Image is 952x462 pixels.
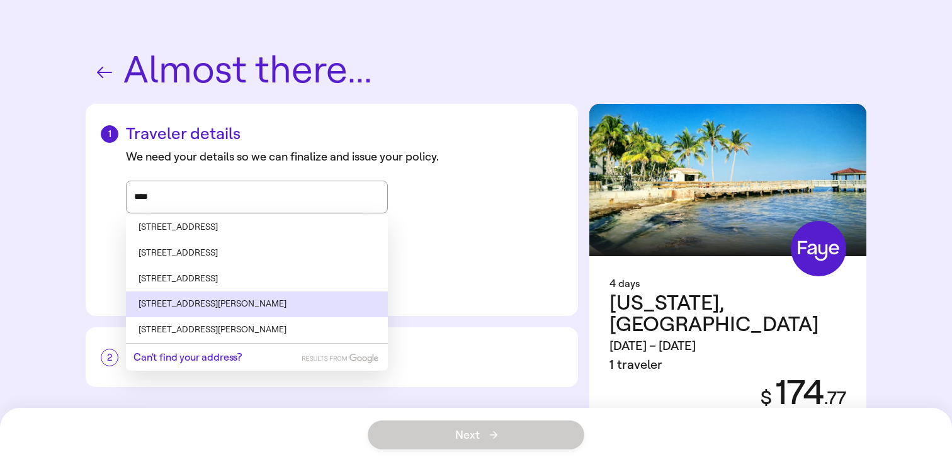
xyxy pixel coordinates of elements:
[745,375,846,412] div: 174
[126,291,388,317] li: [STREET_ADDRESS][PERSON_NAME]
[368,420,584,449] button: Next
[609,276,846,291] div: 4 days
[761,386,772,409] span: $
[126,240,388,266] li: [STREET_ADDRESS]
[126,266,388,292] li: [STREET_ADDRESS]
[101,347,563,367] h2: Payment details
[126,149,563,166] div: We need your details so we can finalize and issue your policy.
[609,290,819,337] span: [US_STATE] , [GEOGRAPHIC_DATA]
[824,388,846,408] span: . 77
[455,429,497,441] span: Next
[609,356,846,375] div: 1 traveler
[609,337,846,356] div: [DATE] – [DATE]
[86,50,866,91] h1: Almost there...
[101,124,563,144] h2: Traveler details
[134,188,380,206] input: Street address, city, state
[133,351,242,363] button: Can't find your address?
[126,317,388,344] li: [STREET_ADDRESS][PERSON_NAME]
[126,215,388,240] li: [STREET_ADDRESS]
